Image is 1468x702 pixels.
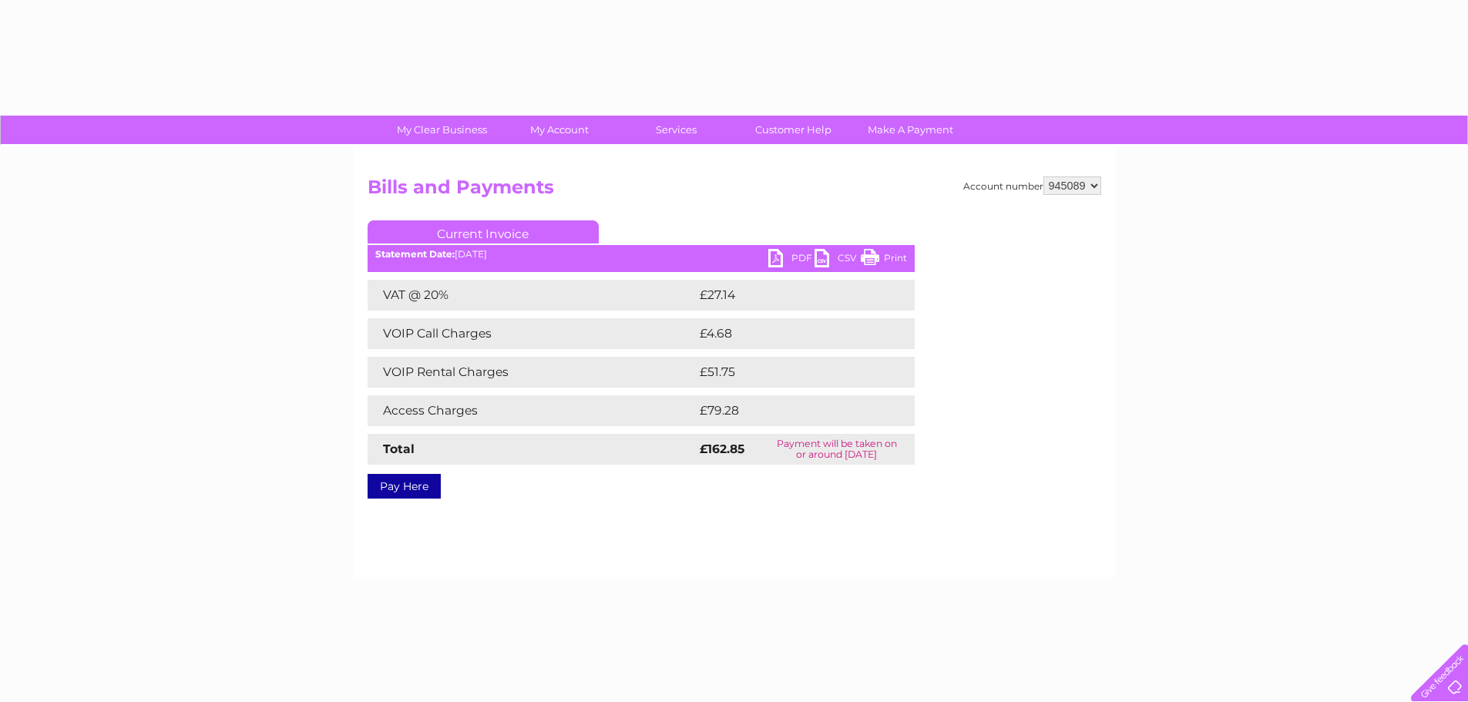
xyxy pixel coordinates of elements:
a: My Clear Business [378,116,506,144]
td: VAT @ 20% [368,280,696,311]
b: Statement Date: [375,248,455,260]
a: Print [861,249,907,271]
a: PDF [768,249,815,271]
td: Access Charges [368,395,696,426]
a: Pay Here [368,474,441,499]
td: £79.28 [696,395,884,426]
td: VOIP Call Charges [368,318,696,349]
td: £27.14 [696,280,882,311]
a: CSV [815,249,861,271]
strong: £162.85 [700,442,744,456]
a: Services [613,116,740,144]
td: VOIP Rental Charges [368,357,696,388]
h2: Bills and Payments [368,176,1101,206]
div: [DATE] [368,249,915,260]
a: Customer Help [730,116,857,144]
td: £51.75 [696,357,882,388]
td: £4.68 [696,318,879,349]
strong: Total [383,442,415,456]
a: Make A Payment [847,116,974,144]
td: Payment will be taken on or around [DATE] [759,434,914,465]
a: Current Invoice [368,220,599,244]
a: My Account [495,116,623,144]
div: Account number [963,176,1101,195]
